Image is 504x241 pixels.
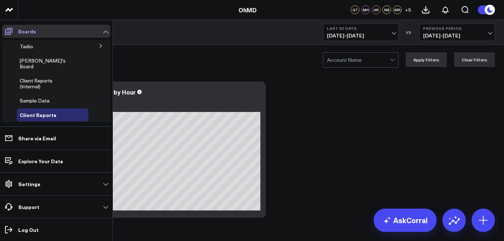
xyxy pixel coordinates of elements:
b: Previous Period [423,26,491,31]
div: MR [393,5,402,14]
span: Twilio [20,43,33,50]
p: Settings [18,181,40,187]
button: Apply Filters [406,52,447,67]
div: NB [382,5,391,14]
div: MH [361,5,370,14]
p: Explore Your Data [18,158,63,164]
a: AskCorral [374,209,437,232]
span: Sample Data [20,97,50,104]
a: [PERSON_NAME]'s Board [20,58,75,69]
p: Support [18,204,39,210]
a: Client Reports [20,112,56,118]
a: Sample Data [20,98,50,104]
p: Log Out [18,227,39,233]
a: OhMD [239,6,257,14]
button: Clear Filters [454,52,495,67]
div: GT [351,5,359,14]
a: Log Out [2,223,110,236]
span: [DATE] - [DATE] [327,33,395,39]
span: Client Reports [20,111,56,119]
a: Twilio [20,44,33,49]
p: Boards [18,28,36,34]
b: Last 30 Days [327,26,395,31]
span: Client Reports (Internal) [20,77,52,90]
button: +5 [403,5,412,14]
button: Previous Period[DATE]-[DATE] [419,24,495,41]
div: VS [402,30,416,35]
div: HR [372,5,381,14]
button: Last 30 Days[DATE]-[DATE] [323,24,399,41]
span: [PERSON_NAME]'s Board [20,57,66,70]
p: Share via Email [18,135,56,141]
span: + 5 [405,7,411,12]
span: [DATE] - [DATE] [423,33,491,39]
a: Client Reports (Internal) [20,78,74,89]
